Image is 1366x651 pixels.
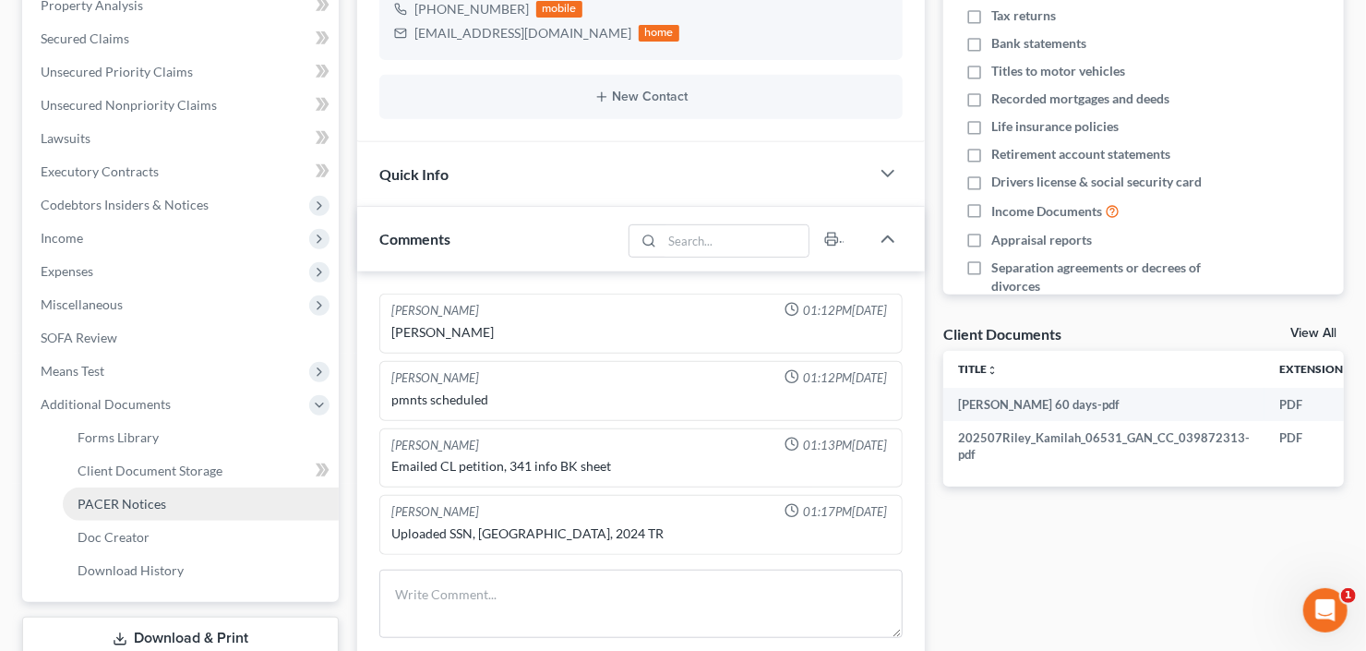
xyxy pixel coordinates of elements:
div: [EMAIL_ADDRESS][DOMAIN_NAME] [414,24,631,42]
div: Uploaded SSN, [GEOGRAPHIC_DATA], 2024 TR [391,524,891,543]
span: Unsecured Nonpriority Claims [41,97,217,113]
span: Executory Contracts [41,163,159,179]
span: Retirement account statements [991,145,1170,163]
span: Means Test [41,363,104,379]
a: Unsecured Nonpriority Claims [26,89,339,122]
span: Lawsuits [41,130,90,146]
span: Client Document Storage [78,463,222,478]
span: Download History [78,562,184,578]
a: Titleunfold_more [958,362,998,376]
span: Codebtors Insiders & Notices [41,197,209,212]
a: Doc Creator [63,521,339,554]
span: 01:12PM[DATE] [803,302,887,319]
span: 01:12PM[DATE] [803,369,887,387]
span: Expenses [41,263,93,279]
div: home [639,25,679,42]
span: Life insurance policies [991,117,1119,136]
a: Client Document Storage [63,454,339,488]
i: unfold_more [1343,365,1354,376]
div: Emailed CL petition, 341 info BK sheet [391,457,891,476]
a: SOFA Review [26,321,339,355]
a: Extensionunfold_more [1279,362,1354,376]
span: Drivers license & social security card [991,173,1202,191]
span: Income [41,230,83,246]
a: Forms Library [63,421,339,454]
div: [PERSON_NAME] [391,302,479,319]
span: Unsecured Priority Claims [41,64,193,79]
button: New Contact [394,90,888,104]
input: Search... [663,225,809,257]
a: View All [1290,327,1336,340]
span: SOFA Review [41,330,117,345]
span: Recorded mortgages and deeds [991,90,1169,108]
span: Miscellaneous [41,296,123,312]
td: 202507Riley_Kamilah_06531_GAN_CC_039872313-pdf [943,421,1264,472]
span: Bank statements [991,34,1086,53]
a: Lawsuits [26,122,339,155]
div: [PERSON_NAME] [391,503,479,521]
span: Doc Creator [78,529,150,545]
span: Tax returns [991,6,1056,25]
div: mobile [536,1,582,18]
i: unfold_more [987,365,998,376]
span: Quick Info [379,165,449,183]
div: [PERSON_NAME] [391,323,891,342]
span: Appraisal reports [991,231,1092,249]
iframe: Intercom live chat [1303,588,1348,633]
span: Titles to motor vehicles [991,62,1125,80]
span: 1 [1341,588,1356,603]
a: Unsecured Priority Claims [26,55,339,89]
span: Income Documents [991,202,1102,221]
span: 01:13PM[DATE] [803,437,887,454]
span: 01:17PM[DATE] [803,503,887,521]
span: Comments [379,230,450,247]
a: Executory Contracts [26,155,339,188]
td: [PERSON_NAME] 60 days-pdf [943,388,1264,421]
div: Client Documents [943,324,1061,344]
span: Forms Library [78,429,159,445]
a: Secured Claims [26,22,339,55]
span: Additional Documents [41,396,171,412]
div: [PERSON_NAME] [391,437,479,454]
div: pmnts scheduled [391,391,891,409]
a: Download History [63,554,339,587]
span: PACER Notices [78,496,166,512]
a: PACER Notices [63,488,339,521]
span: Secured Claims [41,30,129,46]
span: Separation agreements or decrees of divorces [991,259,1228,295]
div: [PERSON_NAME] [391,369,479,387]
